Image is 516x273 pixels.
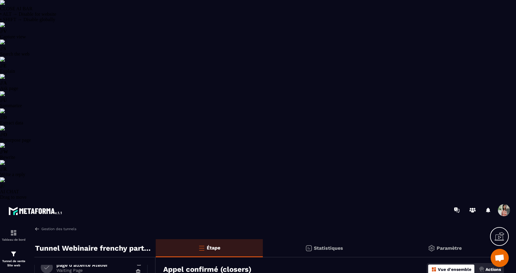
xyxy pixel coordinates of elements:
p: Paramètre [437,245,462,251]
img: stats.20deebd0.svg [305,245,312,252]
img: bars-o.4a397970.svg [198,244,205,252]
img: setting-gr.5f69749f.svg [428,245,435,252]
img: formation [10,229,17,236]
img: dashboard-orange.40269519.svg [431,267,437,272]
p: Tunnel de vente Site web [2,259,26,268]
p: Vue d'ensemble [438,267,471,272]
a: Gestion des tunnels [34,226,76,232]
a: formationformationTunnel de vente Site web [2,246,26,272]
p: Waiting Page [56,268,132,273]
img: arrow [34,226,40,232]
h6: page d'attente Atelier [56,262,132,268]
img: actions.d6e523a2.png [479,267,484,272]
div: Ouvrir le chat [491,249,509,267]
p: Étape [207,245,220,251]
p: Statistiques [314,245,343,251]
p: Tableau de bord [2,238,26,241]
img: logo [8,205,63,216]
img: formation [10,250,17,258]
a: formationformationTableau de bord [2,225,26,246]
p: Actions [486,267,501,272]
p: Tunnel Webinaire frenchy partners [35,242,151,254]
